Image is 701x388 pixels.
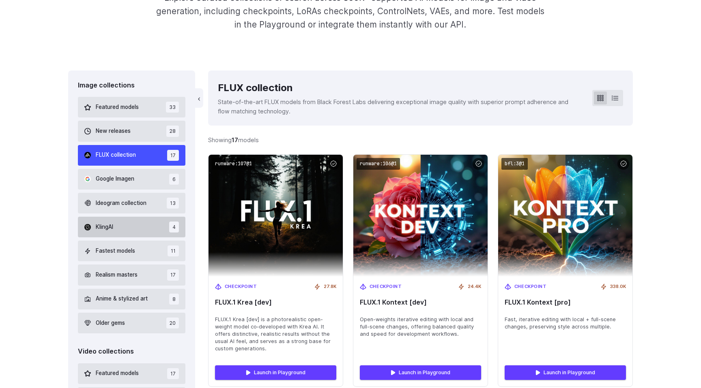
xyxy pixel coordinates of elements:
[324,283,336,290] span: 27.8K
[96,199,146,208] span: Ideogram collection
[360,365,481,380] a: Launch in Playground
[353,155,488,277] img: FLUX.1 Kontext [dev]
[505,298,626,306] span: FLUX.1 Kontext [pro]
[169,222,179,232] span: 4
[96,294,148,303] span: Anime & stylized art
[360,316,481,338] span: Open-weights iterative editing with local and full-scene changes, offering balanced quality and s...
[166,102,179,113] span: 33
[167,269,179,280] span: 17
[169,174,179,185] span: 6
[96,369,139,378] span: Featured models
[78,145,185,166] button: FLUX collection 17
[78,193,185,213] button: Ideogram collection 13
[218,80,579,96] div: FLUX collection
[505,365,626,380] a: Launch in Playground
[167,150,179,161] span: 17
[505,316,626,330] span: Fast, iterative editing with local + full-scene changes, preserving style across multiple.
[610,283,626,290] span: 338.0K
[167,198,179,209] span: 13
[169,294,179,305] span: 8
[78,313,185,333] button: Older gems 20
[96,223,113,232] span: KlingAI
[168,245,179,256] span: 11
[357,158,400,170] code: runware:106@1
[78,346,185,357] div: Video collections
[78,289,185,309] button: Anime & stylized art 8
[232,136,238,143] strong: 17
[212,158,255,170] code: runware:107@1
[215,316,336,352] span: FLUX.1 Krea [dev] is a photorealistic open-weight model co‑developed with Krea AI. It offers dist...
[360,298,481,306] span: FLUX.1 Kontext [dev]
[208,135,259,145] div: Showing models
[215,365,336,380] a: Launch in Playground
[78,169,185,190] button: Google Imagen 6
[225,283,257,290] span: Checkpoint
[209,155,343,277] img: FLUX.1 Krea [dev]
[96,151,136,160] span: FLUX collection
[78,121,185,141] button: New releases 28
[96,127,131,136] span: New releases
[78,264,185,285] button: Realism masters 17
[96,247,135,256] span: Fastest models
[96,319,125,328] span: Older gems
[166,126,179,136] span: 28
[96,103,139,112] span: Featured models
[78,217,185,237] button: KlingAI 4
[195,88,203,108] button: ‹
[96,175,134,183] span: Google Imagen
[218,97,579,116] p: State-of-the-art FLUX models from Black Forest Labs delivering exceptional image quality with sup...
[498,155,632,277] img: FLUX.1 Kontext [pro]
[215,298,336,306] span: FLUX.1 Krea [dev]
[514,283,547,290] span: Checkpoint
[78,363,185,384] button: Featured models 17
[78,241,185,261] button: Fastest models 11
[370,283,402,290] span: Checkpoint
[166,318,179,328] span: 20
[501,158,528,170] code: bfl:3@1
[78,80,185,91] div: Image collections
[468,283,481,290] span: 24.4K
[96,271,138,279] span: Realism masters
[78,97,185,117] button: Featured models 33
[167,368,179,379] span: 17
